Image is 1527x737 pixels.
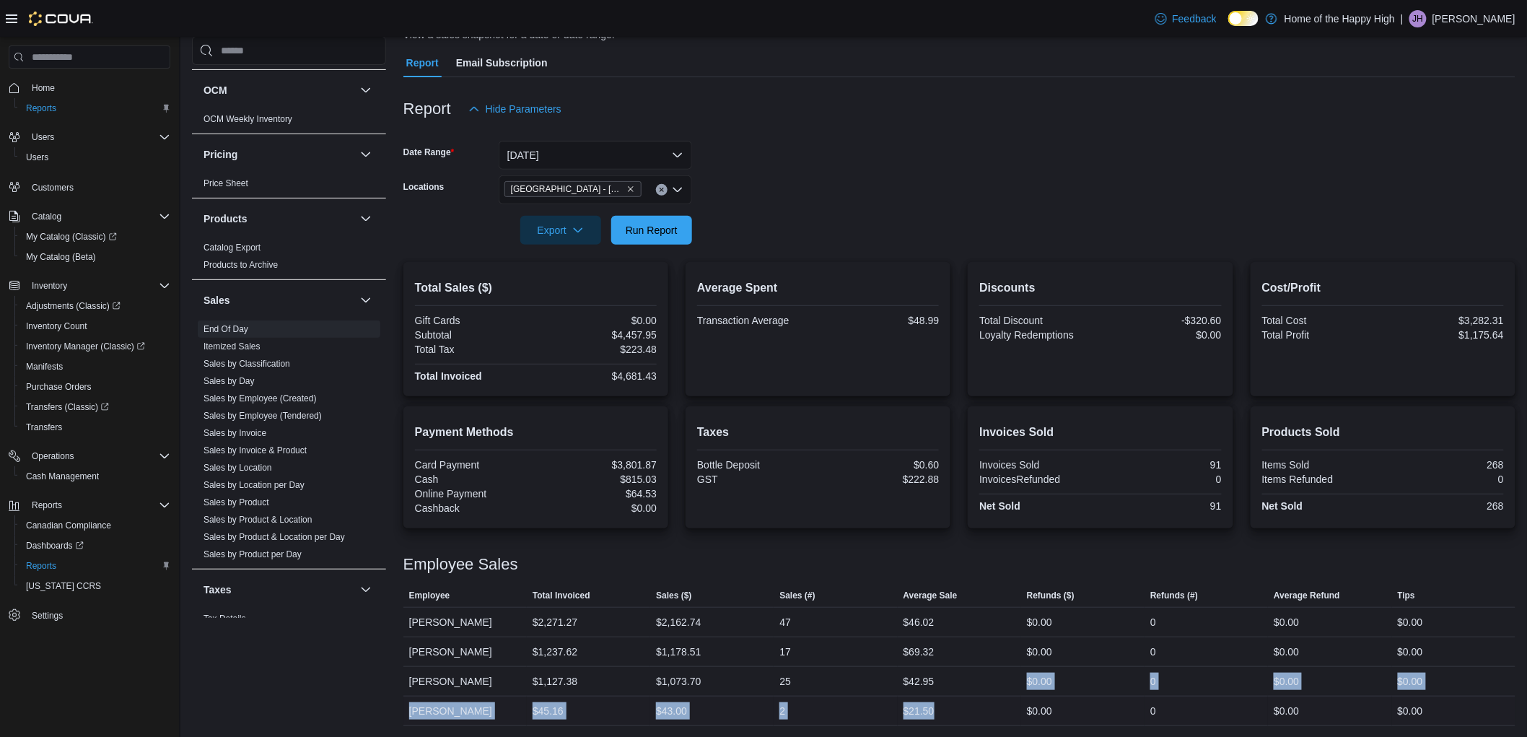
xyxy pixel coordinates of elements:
[204,463,272,473] a: Sales by Location
[20,398,115,416] a: Transfers (Classic)
[533,643,577,660] div: $1,237.62
[204,324,248,334] a: End Of Day
[204,243,261,253] a: Catalog Export
[26,607,69,624] a: Settings
[204,178,248,188] a: Price Sheet
[26,208,67,225] button: Catalog
[697,474,815,485] div: GST
[204,359,290,369] a: Sales by Classification
[533,614,577,631] div: $2,271.27
[26,251,96,263] span: My Catalog (Beta)
[20,468,105,485] a: Cash Management
[32,82,55,94] span: Home
[1027,614,1052,631] div: $0.00
[204,113,292,125] span: OCM Weekly Inventory
[979,474,1098,485] div: InvoicesRefunded
[14,556,176,576] button: Reports
[656,614,701,631] div: $2,162.74
[204,480,305,490] a: Sales by Location per Day
[204,427,266,439] span: Sales by Invoice
[403,637,527,666] div: [PERSON_NAME]
[656,184,668,196] button: Clear input
[463,95,567,123] button: Hide Parameters
[204,515,312,525] a: Sales by Product & Location
[533,590,590,601] span: Total Invoiced
[1027,643,1052,660] div: $0.00
[20,517,170,534] span: Canadian Compliance
[1386,329,1504,341] div: $1,175.64
[403,556,518,573] h3: Employee Sales
[1432,10,1515,27] p: [PERSON_NAME]
[204,462,272,474] span: Sales by Location
[1262,500,1303,512] strong: Net Sold
[357,82,375,99] button: OCM
[14,397,176,417] a: Transfers (Classic)
[14,296,176,316] a: Adjustments (Classic)
[1262,279,1504,297] h2: Cost/Profit
[26,208,170,225] span: Catalog
[903,614,935,631] div: $46.02
[499,141,692,170] button: [DATE]
[903,673,935,690] div: $42.95
[20,419,170,436] span: Transfers
[192,320,386,569] div: Sales
[204,259,278,271] span: Products to Archive
[529,216,592,245] span: Export
[204,614,246,624] a: Tax Details
[20,338,151,355] a: Inventory Manager (Classic)
[538,488,657,500] div: $64.53
[1173,12,1217,26] span: Feedback
[1386,315,1504,326] div: $3,282.31
[20,378,170,396] span: Purchase Orders
[357,292,375,309] button: Sales
[1103,315,1222,326] div: -$320.60
[32,500,62,511] span: Reports
[1150,702,1156,720] div: 0
[20,557,170,575] span: Reports
[204,260,278,270] a: Products to Archive
[204,497,269,507] a: Sales by Product
[26,103,56,114] span: Reports
[20,149,54,166] a: Users
[204,83,354,97] button: OCM
[1401,10,1404,27] p: |
[26,540,84,551] span: Dashboards
[26,128,170,146] span: Users
[1228,11,1259,26] input: Dark Mode
[14,336,176,357] a: Inventory Manager (Classic)
[20,577,170,595] span: Washington CCRS
[20,228,170,245] span: My Catalog (Classic)
[26,580,101,592] span: [US_STATE] CCRS
[3,176,176,197] button: Customers
[1103,459,1222,471] div: 91
[1274,643,1299,660] div: $0.00
[204,583,354,597] button: Taxes
[32,211,61,222] span: Catalog
[14,98,176,118] button: Reports
[26,178,170,196] span: Customers
[26,300,121,312] span: Adjustments (Classic)
[821,459,940,471] div: $0.60
[409,590,450,601] span: Employee
[3,206,176,227] button: Catalog
[3,276,176,296] button: Inventory
[204,393,317,404] a: Sales by Employee (Created)
[415,474,533,485] div: Cash
[20,338,170,355] span: Inventory Manager (Classic)
[204,583,232,597] h3: Taxes
[3,446,176,466] button: Operations
[204,375,255,387] span: Sales by Day
[20,557,62,575] a: Reports
[204,341,261,352] a: Itemized Sales
[1027,673,1052,690] div: $0.00
[538,502,657,514] div: $0.00
[697,315,815,326] div: Transaction Average
[26,422,62,433] span: Transfers
[626,185,635,193] button: Remove Edmonton - Clareview - Fire & Flower from selection in this group
[204,411,322,421] a: Sales by Employee (Tendered)
[14,316,176,336] button: Inventory Count
[1274,590,1340,601] span: Average Refund
[403,697,527,725] div: [PERSON_NAME]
